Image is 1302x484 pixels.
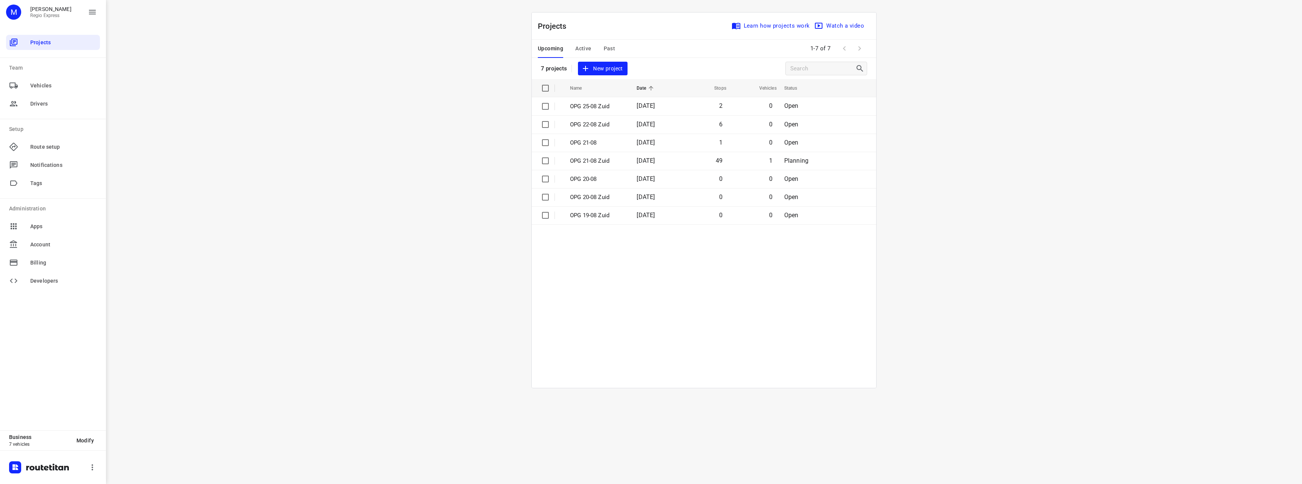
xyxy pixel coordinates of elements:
span: Upcoming [538,44,563,53]
span: Billing [30,259,97,267]
span: Open [784,139,799,146]
span: 0 [769,139,772,146]
div: Billing [6,255,100,270]
span: 0 [769,193,772,201]
span: Date [637,84,656,93]
p: Business [9,434,70,440]
div: Route setup [6,139,100,154]
span: [DATE] [637,175,655,182]
span: New project [582,64,623,73]
span: [DATE] [637,212,655,219]
span: 0 [769,102,772,109]
div: Apps [6,219,100,234]
span: Planning [784,157,808,164]
span: Route setup [30,143,97,151]
span: Status [784,84,807,93]
div: Account [6,237,100,252]
div: Tags [6,176,100,191]
span: 0 [769,212,772,219]
p: OPG 21-08 Zuid [570,157,625,165]
button: New project [578,62,627,76]
span: Tags [30,179,97,187]
p: OPG 19-08 Zuid [570,211,625,220]
span: Past [604,44,615,53]
span: 0 [769,175,772,182]
span: [DATE] [637,139,655,146]
span: Active [575,44,591,53]
p: OPG 21-08 [570,139,625,147]
span: Modify [76,437,94,444]
span: 2 [719,102,723,109]
div: Search [855,64,867,73]
span: Projects [30,39,97,47]
p: OPG 22-08 Zuid [570,120,625,129]
div: Vehicles [6,78,100,93]
span: Stops [704,84,726,93]
span: Notifications [30,161,97,169]
span: Apps [30,223,97,230]
span: 0 [719,212,723,219]
span: Open [784,121,799,128]
p: 7 vehicles [9,442,70,447]
button: Modify [70,434,100,447]
p: Administration [9,205,100,213]
div: Developers [6,273,100,288]
span: [DATE] [637,193,655,201]
div: Drivers [6,96,100,111]
span: 0 [719,175,723,182]
span: 0 [769,121,772,128]
p: Regio Express [30,13,72,18]
span: Name [570,84,592,93]
p: Team [9,64,100,72]
span: Vehicles [30,82,97,90]
span: Developers [30,277,97,285]
span: [DATE] [637,102,655,109]
input: Search projects [790,63,855,75]
div: M [6,5,21,20]
span: 1 [769,157,772,164]
p: Max Bisseling [30,6,72,12]
div: Projects [6,35,100,50]
span: Account [30,241,97,249]
span: Vehicles [749,84,777,93]
span: 0 [719,193,723,201]
span: Open [784,193,799,201]
span: [DATE] [637,121,655,128]
p: OPG 20-08 [570,175,625,184]
p: 7 projects [541,65,567,72]
p: OPG 20-08 Zuid [570,193,625,202]
p: OPG 25-08 Zuid [570,102,625,111]
span: 6 [719,121,723,128]
span: 49 [716,157,723,164]
div: Notifications [6,157,100,173]
span: Next Page [852,41,867,56]
span: Open [784,212,799,219]
span: 1-7 of 7 [807,40,834,57]
span: [DATE] [637,157,655,164]
p: Setup [9,125,100,133]
p: Projects [538,20,573,32]
span: Open [784,102,799,109]
span: Open [784,175,799,182]
span: 1 [719,139,723,146]
span: Drivers [30,100,97,108]
span: Previous Page [837,41,852,56]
